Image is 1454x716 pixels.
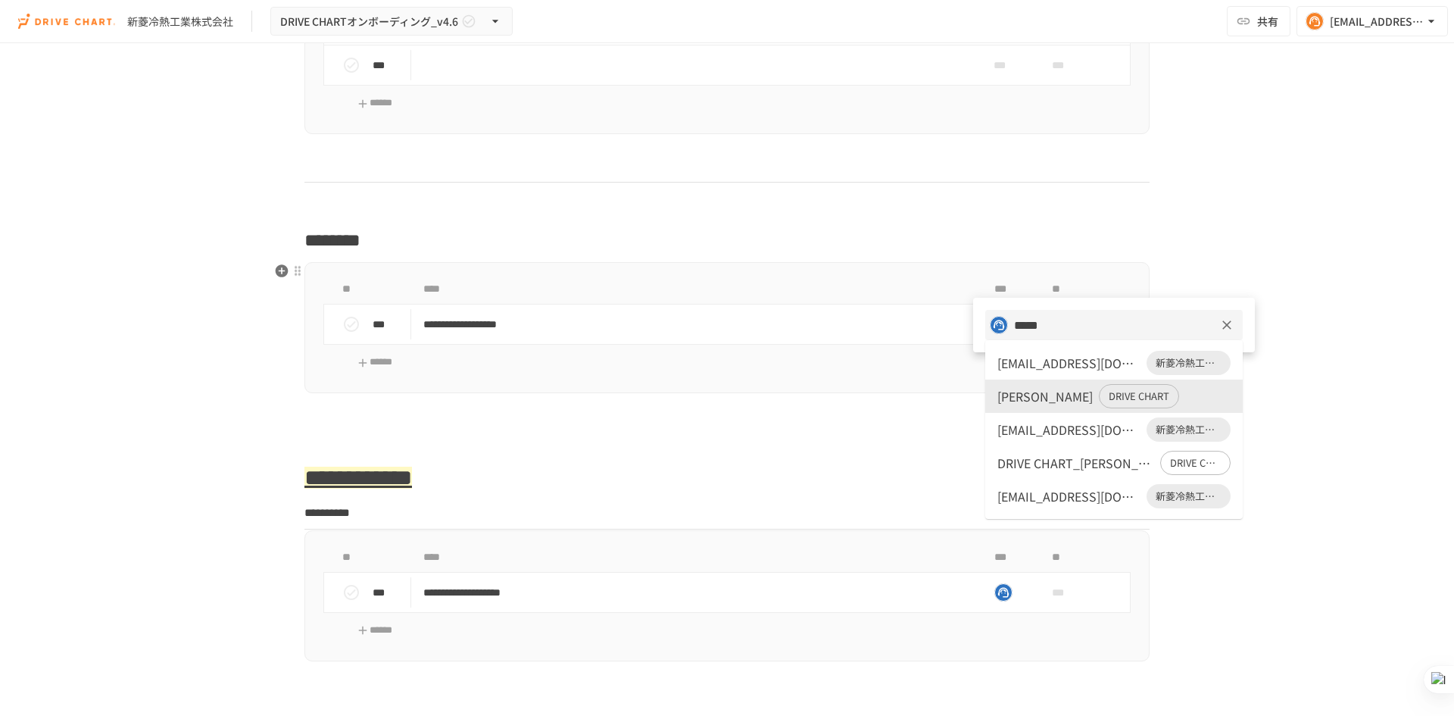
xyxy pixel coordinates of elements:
[1147,422,1231,437] span: 新菱冷熱工業株式会社
[1100,389,1178,404] span: DRIVE CHART
[997,354,1140,372] div: [EMAIL_ADDRESS][DOMAIN_NAME]
[1147,355,1231,371] span: 新菱冷熱工業株式会社
[1161,455,1230,471] span: DRIVE CHART
[1216,314,1237,336] button: クリア
[997,421,1140,439] div: [EMAIL_ADDRESS][DOMAIN_NAME]
[997,454,1154,472] div: DRIVE CHART_[PERSON_NAME]
[997,387,1093,405] div: [PERSON_NAME]
[1147,489,1231,504] span: 新菱冷熱工業株式会社
[997,487,1140,505] div: [EMAIL_ADDRESS][DOMAIN_NAME]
